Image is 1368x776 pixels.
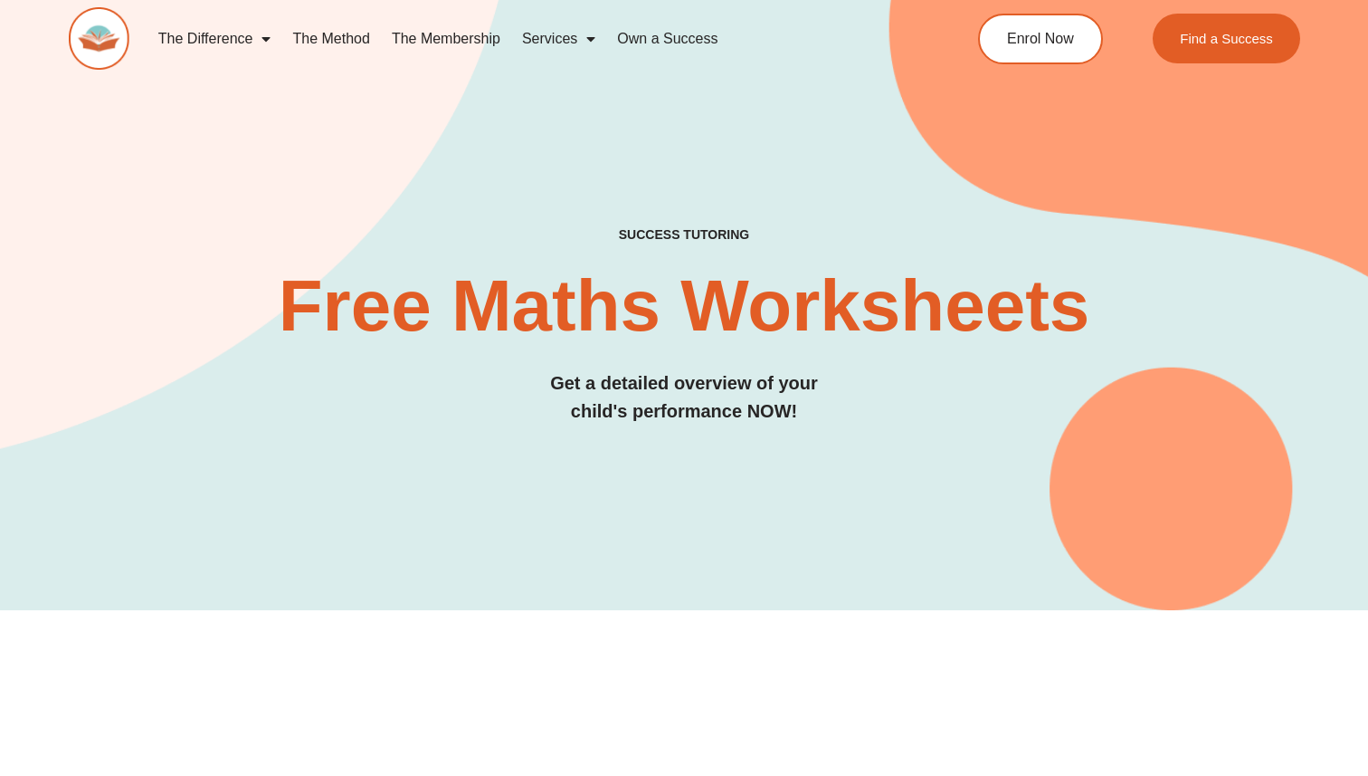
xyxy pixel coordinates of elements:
a: Find a Success [1153,14,1300,63]
a: Own a Success [606,18,728,60]
h2: Free Maths Worksheets​ [69,270,1300,342]
a: The Difference [147,18,282,60]
a: Services [511,18,606,60]
span: Enrol Now [1007,32,1074,46]
a: Enrol Now [978,14,1103,64]
span: Find a Success [1180,32,1273,45]
h4: SUCCESS TUTORING​ [69,227,1300,243]
a: The Method [281,18,380,60]
a: The Membership [381,18,511,60]
nav: Menu [147,18,908,60]
h3: Get a detailed overview of your child's performance NOW! [69,369,1300,426]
